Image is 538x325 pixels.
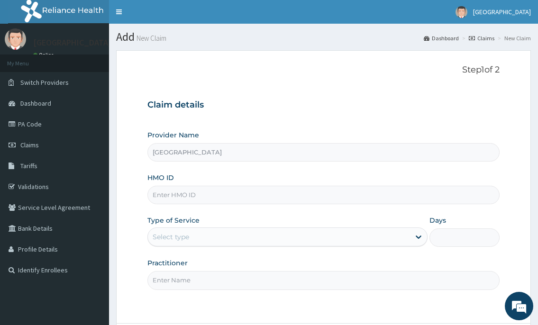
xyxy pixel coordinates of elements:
span: Claims [20,141,39,149]
p: Step 1 of 2 [147,65,499,75]
a: Online [33,52,56,58]
input: Enter HMO ID [147,186,499,204]
label: Days [429,216,446,225]
span: Tariffs [20,162,37,170]
span: Switch Providers [20,78,69,87]
label: Type of Service [147,216,200,225]
span: [GEOGRAPHIC_DATA] [473,8,531,16]
label: Provider Name [147,130,199,140]
li: New Claim [495,34,531,42]
small: New Claim [135,35,166,42]
h3: Claim details [147,100,499,110]
label: HMO ID [147,173,174,182]
p: [GEOGRAPHIC_DATA] [33,38,111,47]
a: Dashboard [424,34,459,42]
a: Claims [469,34,494,42]
span: Dashboard [20,99,51,108]
input: Enter Name [147,271,499,289]
div: Select type [153,232,189,242]
img: User Image [456,6,467,18]
h1: Add [116,31,531,43]
img: User Image [5,28,26,50]
label: Practitioner [147,258,188,268]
